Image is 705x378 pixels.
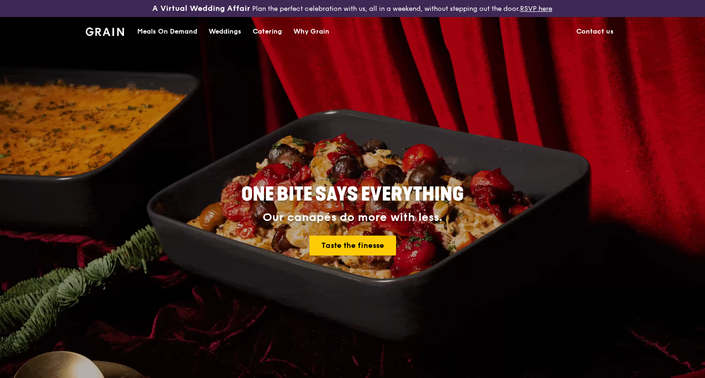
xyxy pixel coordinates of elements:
a: Catering [247,18,288,46]
a: GrainGrain [86,17,124,45]
div: Why Grain [293,18,329,46]
a: Why Grain [288,18,335,46]
div: Catering [253,18,282,46]
div: Plan the perfect celebration with us, all in a weekend, without stepping out the door. [117,4,587,13]
h3: A Virtual Wedding Affair [152,4,250,13]
img: Grain [86,27,124,36]
a: Contact us [571,18,619,46]
a: RSVP here [520,5,552,13]
div: Our canapés do more with less. [182,211,523,224]
div: Meals On Demand [137,18,197,46]
span: ONE BITE SAYS EVERYTHING [241,183,464,206]
div: Weddings [209,18,241,46]
a: Weddings [203,18,247,46]
a: Taste the finesse [309,236,396,255]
